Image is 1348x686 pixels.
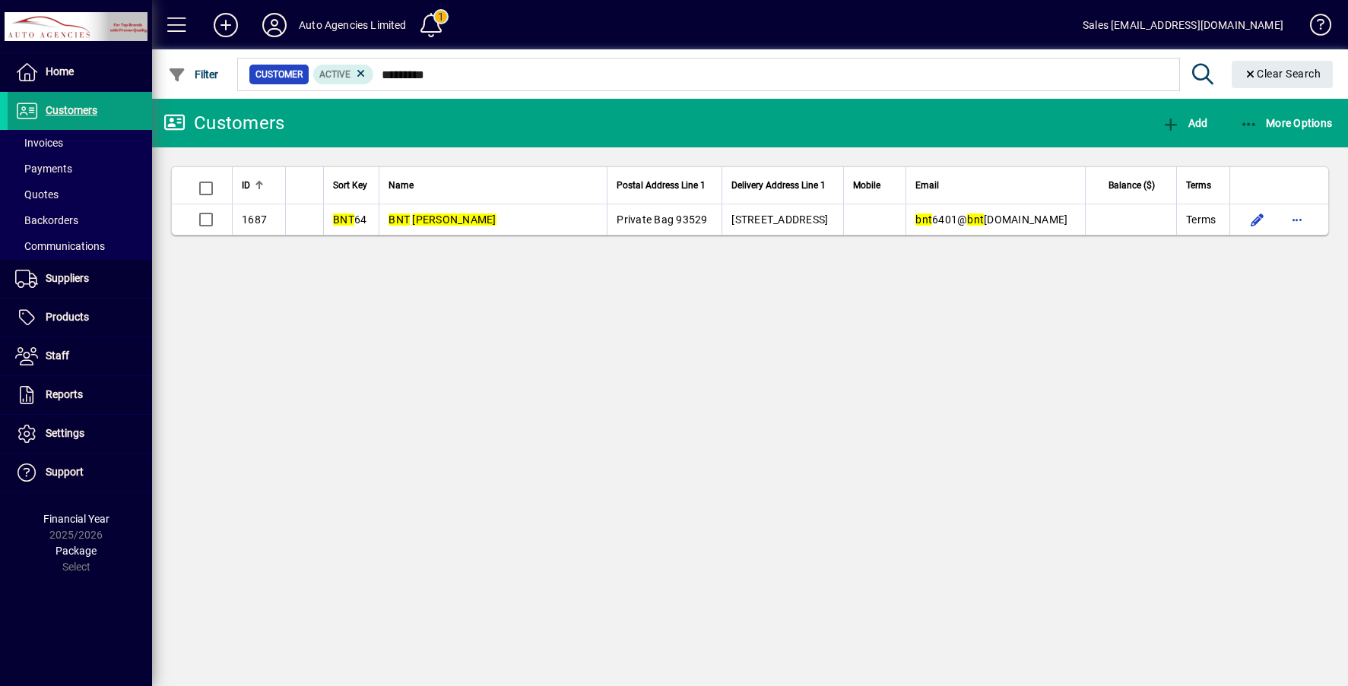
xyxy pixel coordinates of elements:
em: BNT [333,213,354,226]
button: Profile [250,11,299,39]
a: Suppliers [8,260,152,298]
button: More options [1285,207,1309,232]
a: Products [8,299,152,337]
span: Balance ($) [1109,177,1155,194]
a: Staff [8,337,152,375]
span: Active [319,69,350,80]
a: Quotes [8,182,152,207]
span: Products [46,311,89,323]
span: Delivery Address Line 1 [731,177,826,194]
span: Private Bag 93529 [617,213,707,226]
span: Home [46,65,74,77]
span: More Options [1240,117,1333,129]
span: ID [242,177,250,194]
em: BNT [389,213,410,226]
button: Edit [1245,207,1270,232]
button: More Options [1236,109,1337,137]
span: Mobile [853,177,880,194]
span: Customers [46,104,97,116]
span: Staff [46,349,69,362]
span: Financial Year [43,513,109,525]
span: Clear Search [1244,68,1321,80]
mat-chip: Activation Status: Active [313,65,374,84]
span: Name [389,177,414,194]
span: Payments [15,163,72,175]
span: Invoices [15,137,63,149]
div: ID [242,177,276,194]
span: Quotes [15,188,59,201]
span: Sort Key [333,177,367,194]
a: Home [8,53,152,91]
a: Knowledge Base [1299,3,1329,52]
button: Clear [1232,61,1334,88]
span: Support [46,466,84,478]
span: Terms [1186,212,1216,227]
span: [STREET_ADDRESS] [731,213,828,226]
div: Customers [163,111,284,135]
span: Customer [255,67,303,82]
button: Add [201,11,250,39]
a: Payments [8,156,152,182]
div: Auto Agencies Limited [299,13,407,37]
em: [PERSON_NAME] [412,213,496,226]
span: 1687 [242,213,267,226]
span: Add [1162,117,1207,129]
div: Email [915,177,1076,194]
div: Name [389,177,598,194]
span: Backorders [15,214,78,226]
span: Settings [46,427,84,439]
span: Filter [168,68,219,81]
div: Balance ($) [1095,177,1169,194]
a: Reports [8,376,152,414]
div: Sales [EMAIL_ADDRESS][DOMAIN_NAME] [1083,13,1283,37]
a: Backorders [8,207,152,233]
span: 64 [333,213,366,226]
span: Package [56,545,97,557]
button: Add [1158,109,1211,137]
span: Email [915,177,939,194]
em: bnt [915,213,932,226]
div: Mobile [853,177,897,194]
button: Filter [164,61,223,88]
span: Terms [1186,177,1211,194]
span: 6401@ [DOMAIN_NAME] [915,213,1067,226]
a: Support [8,454,152,492]
a: Invoices [8,130,152,156]
span: Communications [15,240,105,252]
span: Postal Address Line 1 [617,177,706,194]
a: Settings [8,415,152,453]
span: Suppliers [46,272,89,284]
a: Communications [8,233,152,259]
em: bnt [967,213,984,226]
span: Reports [46,388,83,400]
